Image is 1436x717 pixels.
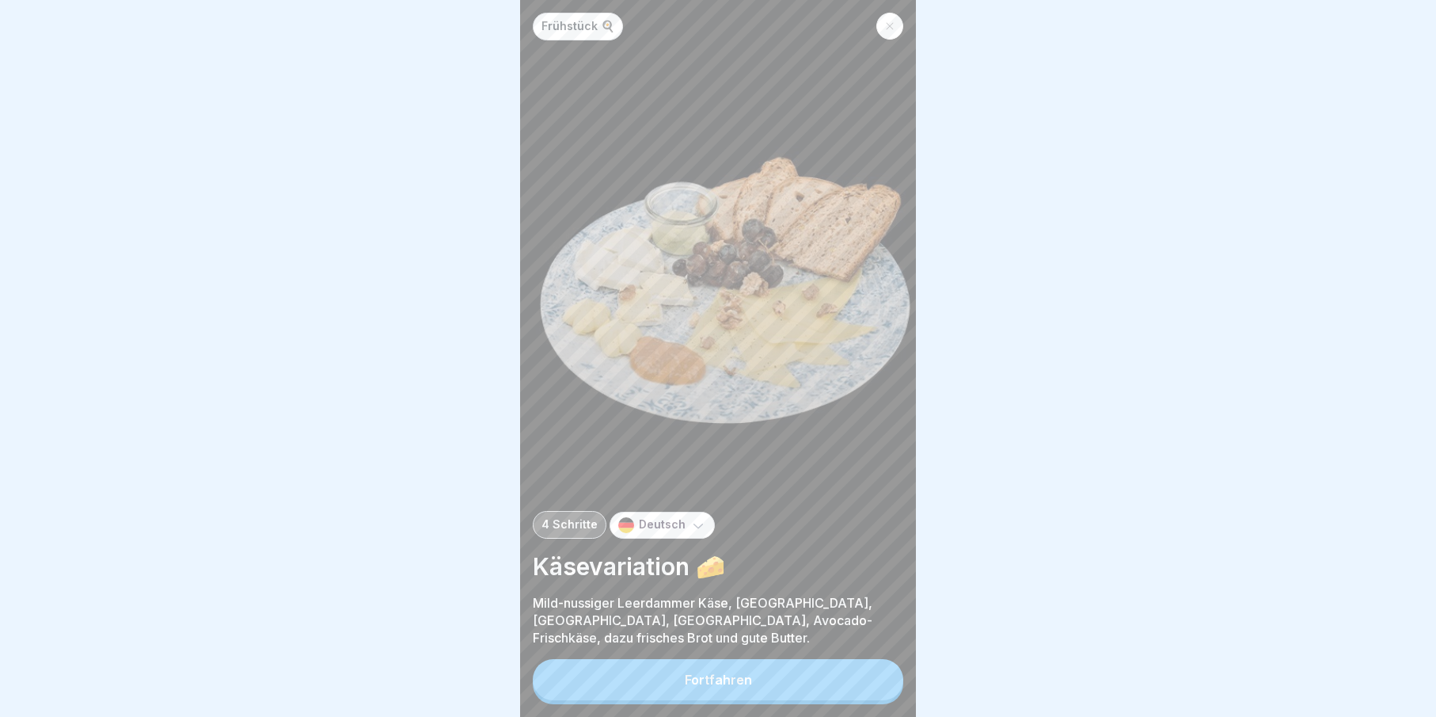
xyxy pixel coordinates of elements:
p: Mild-nussiger Leerdammer Käse, [GEOGRAPHIC_DATA], [GEOGRAPHIC_DATA], [GEOGRAPHIC_DATA], Avocado-F... [533,594,903,646]
p: Deutsch [639,518,686,532]
p: 4 Schritte [541,518,598,532]
p: Frühstück 🍳 [541,20,614,33]
img: de.svg [618,517,634,533]
div: Fortfahren [685,673,752,687]
p: Käsevariation 🧀 [533,551,903,582]
button: Fortfahren [533,659,903,700]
